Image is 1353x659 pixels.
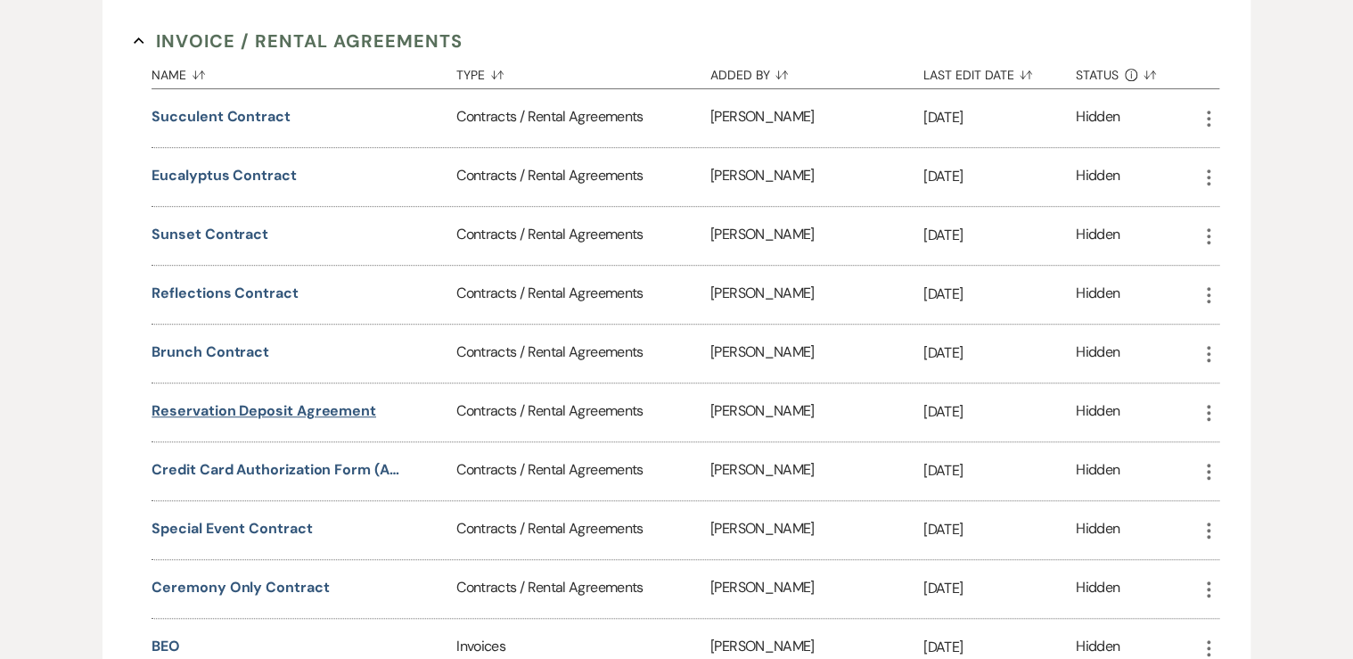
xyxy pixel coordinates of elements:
[456,560,710,618] div: Contracts / Rental Agreements
[923,577,1076,600] p: [DATE]
[1076,342,1119,366] div: Hidden
[710,501,923,559] div: [PERSON_NAME]
[1076,459,1119,483] div: Hidden
[456,148,710,206] div: Contracts / Rental Agreements
[152,518,312,540] button: Special Event Contract
[152,636,180,657] button: BEO
[923,224,1076,247] p: [DATE]
[923,165,1076,188] p: [DATE]
[710,54,923,88] button: Added By
[923,342,1076,365] p: [DATE]
[923,636,1076,659] p: [DATE]
[134,28,463,54] button: Invoice / Rental Agreements
[152,459,406,481] button: Credit Card Authorization Form (Auto-Pay)
[1076,283,1119,307] div: Hidden
[1076,165,1119,189] div: Hidden
[456,266,710,324] div: Contracts / Rental Agreements
[1076,518,1119,542] div: Hidden
[152,342,269,363] button: Brunch Contract
[456,383,710,441] div: Contracts / Rental Agreements
[152,283,298,304] button: Reflections Contract
[923,283,1076,306] p: [DATE]
[152,224,268,245] button: Sunset Contract
[710,89,923,147] div: [PERSON_NAME]
[710,560,923,618] div: [PERSON_NAME]
[710,266,923,324] div: [PERSON_NAME]
[456,501,710,559] div: Contracts / Rental Agreements
[923,400,1076,424] p: [DATE]
[456,54,710,88] button: Type
[923,459,1076,482] p: [DATE]
[152,577,329,598] button: Ceremony Only Contract
[152,165,296,186] button: Eucalyptus Contract
[456,325,710,383] div: Contracts / Rental Agreements
[1076,54,1198,88] button: Status
[456,89,710,147] div: Contracts / Rental Agreements
[152,400,376,422] button: Reservation Deposit Agreement
[152,54,456,88] button: Name
[710,325,923,383] div: [PERSON_NAME]
[1076,69,1119,81] span: Status
[923,54,1076,88] button: Last Edit Date
[456,207,710,265] div: Contracts / Rental Agreements
[710,148,923,206] div: [PERSON_NAME]
[710,207,923,265] div: [PERSON_NAME]
[710,383,923,441] div: [PERSON_NAME]
[923,106,1076,129] p: [DATE]
[152,106,291,128] button: Succulent Contract
[1076,577,1119,601] div: Hidden
[1076,106,1119,130] div: Hidden
[456,442,710,500] div: Contracts / Rental Agreements
[710,442,923,500] div: [PERSON_NAME]
[1076,400,1119,424] div: Hidden
[923,518,1076,541] p: [DATE]
[1076,224,1119,248] div: Hidden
